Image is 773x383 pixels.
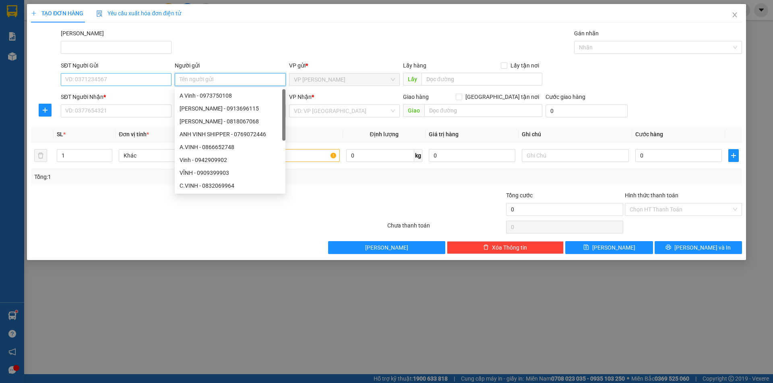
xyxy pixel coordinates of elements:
div: Chưa thanh toán [386,221,505,235]
button: deleteXóa Thông tin [447,241,564,254]
div: Vinh - 0942909902 [180,156,281,164]
span: Giao hàng [403,94,429,100]
th: Ghi chú [519,127,632,142]
input: Cước giao hàng [546,104,628,117]
span: Giá trị hàng [429,131,459,137]
span: Lấy hàng [403,62,426,69]
input: Mã ĐH [61,41,172,54]
span: plus [31,10,37,16]
span: Khác [124,150,221,162]
div: C.VINH - 0832069964 [175,179,285,192]
span: CC : [76,54,87,62]
button: plus [39,104,52,117]
span: delete [483,244,489,251]
input: Dọc đường [422,73,542,86]
span: [PERSON_NAME] và In [674,243,731,252]
span: Cước hàng [635,131,663,137]
span: close [732,12,738,18]
div: A Vinh - 0973750108 [175,89,285,102]
div: VP [GEOGRAPHIC_DATA] [77,7,159,26]
div: ANH VINH SHIPPER - 0769072446 [175,128,285,141]
span: Tổng cước [506,192,533,199]
div: Tổng: 1 [34,172,298,181]
input: Dọc đường [424,104,542,117]
span: save [583,244,589,251]
button: save[PERSON_NAME] [565,241,653,254]
button: printer[PERSON_NAME] và In [655,241,742,254]
span: [PERSON_NAME] [365,243,408,252]
div: 60.000 [76,52,159,63]
button: delete [34,149,47,162]
span: plus [729,152,738,159]
div: A.VINH - 0866652748 [180,143,281,152]
span: SL [57,131,63,137]
div: Vinh Trần - 0818067068 [175,115,285,128]
span: VP Nhận [289,94,312,100]
div: QUỲNH NT [77,26,159,36]
div: VP gửi [289,61,400,70]
div: C.VINH - 0832069964 [180,181,281,190]
label: Hình thức thanh toán [625,192,678,199]
span: Xóa Thông tin [492,243,527,252]
span: TẠO ĐƠN HÀNG [31,10,83,16]
input: VD: Bàn, Ghế [232,149,339,162]
span: Nhận: [77,8,96,16]
div: [PERSON_NAME] - 0818067068 [180,117,281,126]
span: Đơn vị tính [119,131,149,137]
div: VĨNH - 0909399903 [175,166,285,179]
button: Close [723,4,746,27]
span: kg [414,149,422,162]
div: A.VINH - 0866652748 [175,141,285,154]
span: plus [39,107,51,113]
input: Ghi Chú [522,149,629,162]
input: 0 [429,149,515,162]
div: 0386068679 [77,36,159,47]
button: plus [728,149,739,162]
img: icon [96,10,103,17]
div: VP [PERSON_NAME] [7,7,71,26]
span: printer [666,244,671,251]
div: SĐT Người Nhận [61,92,172,101]
div: Vinh - 0942909902 [175,154,285,166]
label: Mã ĐH [61,30,104,37]
span: Lấy [403,73,422,86]
div: CTY ĐẦM SEN [7,26,71,36]
button: [PERSON_NAME] [328,241,445,254]
span: Gửi: [7,8,19,16]
span: Yêu cầu xuất hóa đơn điện tử [96,10,181,16]
div: BÁC VĨNH - 0913696115 [175,102,285,115]
div: VĨNH - 0909399903 [180,168,281,177]
span: Định lượng [370,131,399,137]
span: [PERSON_NAME] [592,243,635,252]
label: Gán nhãn [574,30,599,37]
span: Giao [403,104,424,117]
div: [PERSON_NAME] - 0913696115 [180,104,281,113]
div: SĐT Người Gửi [61,61,172,70]
span: [GEOGRAPHIC_DATA] tận nơi [462,92,542,101]
label: Cước giao hàng [546,94,585,100]
div: A Vinh - 0973750108 [180,91,281,100]
div: 0933089944 [7,36,71,47]
span: VP Phan Thiết [294,74,395,86]
div: ANH VINH SHIPPER - 0769072446 [180,130,281,139]
span: Lấy tận nơi [507,61,542,70]
div: Người gửi [175,61,285,70]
